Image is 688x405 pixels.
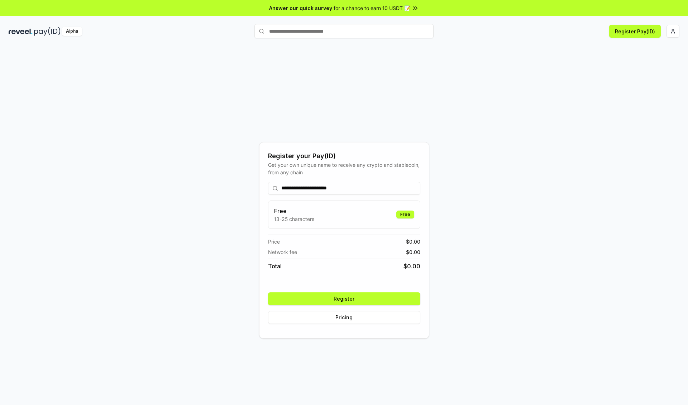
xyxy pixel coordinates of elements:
[268,262,282,270] span: Total
[396,211,414,218] div: Free
[274,207,314,215] h3: Free
[62,27,82,36] div: Alpha
[269,4,332,12] span: Answer our quick survey
[34,27,61,36] img: pay_id
[9,27,33,36] img: reveel_dark
[609,25,661,38] button: Register Pay(ID)
[268,161,420,176] div: Get your own unique name to receive any crypto and stablecoin, from any chain
[406,238,420,245] span: $ 0.00
[403,262,420,270] span: $ 0.00
[406,248,420,256] span: $ 0.00
[268,151,420,161] div: Register your Pay(ID)
[274,215,314,223] p: 13-25 characters
[268,238,280,245] span: Price
[268,311,420,324] button: Pricing
[268,292,420,305] button: Register
[334,4,410,12] span: for a chance to earn 10 USDT 📝
[268,248,297,256] span: Network fee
